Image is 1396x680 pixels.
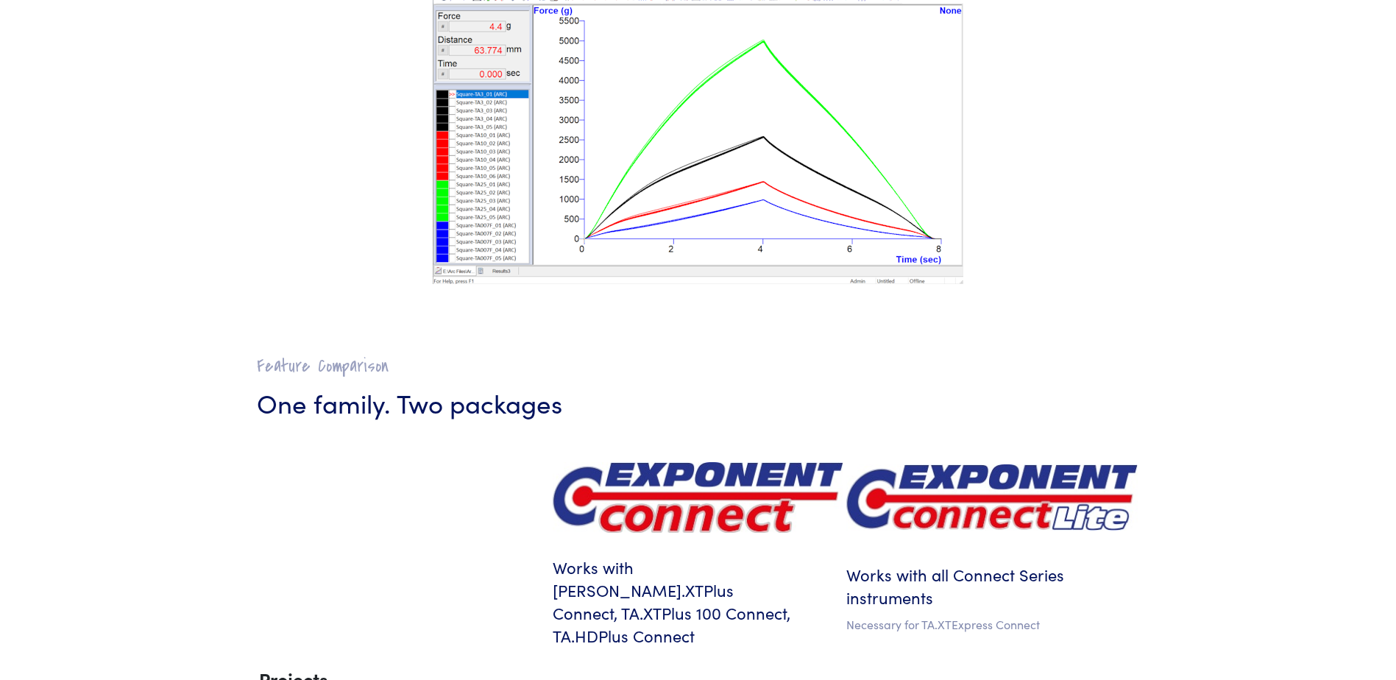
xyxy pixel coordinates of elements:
img: exponent-logo.png [553,462,843,534]
img: exponent-lite-logo.png [846,464,1137,531]
h6: Works with all Connect Series instruments [846,564,1137,609]
h3: One family. Two packages [257,384,1140,420]
p: Necessary for TA.XTExpress Connect [846,615,1137,634]
h2: Feature Comparison [257,355,1140,378]
h6: Works with [PERSON_NAME].XTPlus Connect, TA.XTPlus 100 Connect, TA.HDPlus Connect [553,556,843,647]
